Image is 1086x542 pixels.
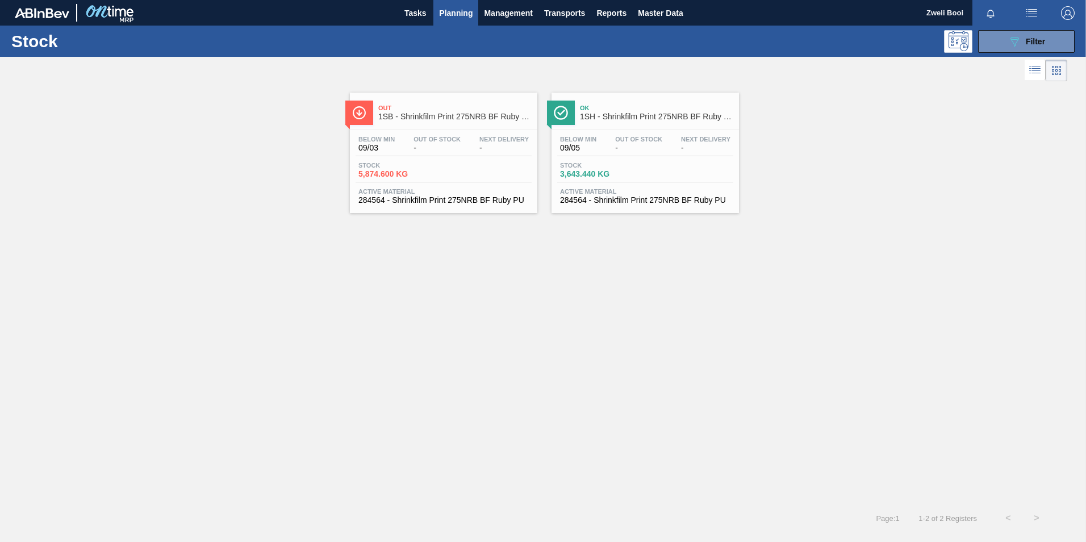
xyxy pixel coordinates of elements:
span: 09/03 [358,144,395,152]
span: Planning [439,6,473,20]
span: Next Delivery [681,136,730,143]
span: 1 - 2 of 2 Registers [917,514,977,523]
span: Reports [596,6,626,20]
div: List Vision [1025,60,1046,81]
img: Ícone [352,106,366,120]
span: 284564 - Shrinkfilm Print 275NRB BF Ruby PU [358,196,529,205]
button: Filter [978,30,1075,53]
button: > [1022,504,1051,532]
div: Card Vision [1046,60,1067,81]
span: Tasks [403,6,428,20]
img: userActions [1025,6,1038,20]
div: Programming: no user selected [944,30,972,53]
a: ÍconeOut1SB - Shrinkfilm Print 275NRB BF Ruby PUBelow Min09/03Out Of Stock-Next Delivery-Stock5,8... [341,84,543,213]
span: Out [378,105,532,111]
span: 1SH - Shrinkfilm Print 275NRB BF Ruby PU [580,112,733,121]
span: Below Min [560,136,596,143]
span: Below Min [358,136,395,143]
span: 5,874.600 KG [358,170,438,178]
span: 09/05 [560,144,596,152]
span: 3,643.440 KG [560,170,640,178]
span: Out Of Stock [413,136,461,143]
h1: Stock [11,35,181,48]
span: - [681,144,730,152]
span: 1SB - Shrinkfilm Print 275NRB BF Ruby PU [378,112,532,121]
button: < [994,504,1022,532]
span: Active Material [560,188,730,195]
a: ÍconeOk1SH - Shrinkfilm Print 275NRB BF Ruby PUBelow Min09/05Out Of Stock-Next Delivery-Stock3,64... [543,84,745,213]
button: Notifications [972,5,1009,21]
span: Page : 1 [876,514,899,523]
span: Out Of Stock [615,136,662,143]
span: Stock [358,162,438,169]
span: Ok [580,105,733,111]
span: Master Data [638,6,683,20]
span: Management [484,6,533,20]
img: TNhmsLtSVTkK8tSr43FrP2fwEKptu5GPRR3wAAAABJRU5ErkJggg== [15,8,69,18]
span: 284564 - Shrinkfilm Print 275NRB BF Ruby PU [560,196,730,205]
span: - [615,144,662,152]
img: Ícone [554,106,568,120]
span: Stock [560,162,640,169]
span: Transports [544,6,585,20]
span: Next Delivery [479,136,529,143]
img: Logout [1061,6,1075,20]
span: - [479,144,529,152]
span: Filter [1026,37,1045,46]
span: Active Material [358,188,529,195]
span: - [413,144,461,152]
